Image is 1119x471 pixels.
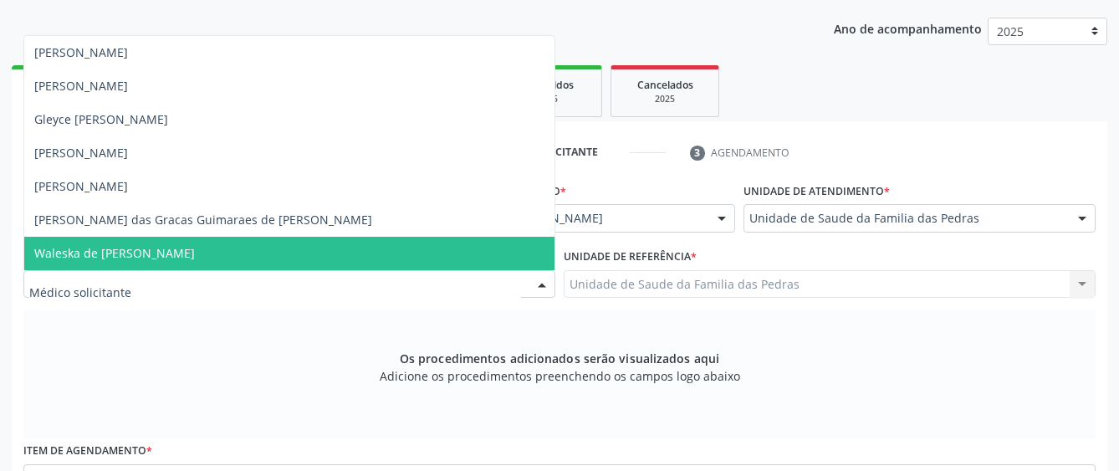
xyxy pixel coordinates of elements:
span: [PERSON_NAME] [34,145,128,161]
label: Unidade de atendimento [743,178,890,204]
span: Adicione os procedimentos preenchendo os campos logo abaixo [380,367,740,385]
span: [PERSON_NAME] [34,178,128,194]
span: Waleska de [PERSON_NAME] [34,245,195,261]
div: 2025 [623,93,707,105]
span: Cancelados [637,78,693,92]
label: Item de agendamento [23,438,152,464]
span: Os procedimentos adicionados serão visualizados aqui [400,350,719,367]
label: Unidade de referência [564,244,697,270]
span: [PERSON_NAME] das Gracas Guimaraes de [PERSON_NAME] [34,212,372,228]
span: [PERSON_NAME] [34,78,128,94]
input: Médico solicitante [29,276,521,310]
p: Ano de acompanhamento [834,18,982,38]
span: [PERSON_NAME] [509,210,701,227]
span: [PERSON_NAME] [34,44,128,60]
span: Gleyce [PERSON_NAME] [34,111,168,127]
span: Unidade de Saude da Familia das Pedras [749,210,1061,227]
